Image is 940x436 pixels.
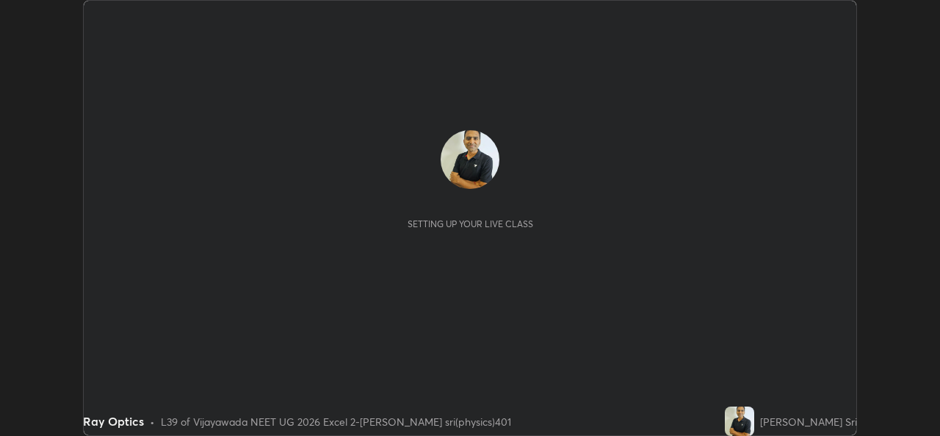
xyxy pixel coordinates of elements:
[150,414,155,429] div: •
[408,218,533,229] div: Setting up your live class
[725,407,754,436] img: 8cdf2cbeadb44997afde3c91ced77820.jpg
[83,412,144,430] div: Ray Optics
[441,130,499,189] img: 8cdf2cbeadb44997afde3c91ced77820.jpg
[760,414,857,429] div: [PERSON_NAME] Sri
[161,414,511,429] div: L39 of Vijayawada NEET UG 2026 Excel 2-[PERSON_NAME] sri(physics)401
